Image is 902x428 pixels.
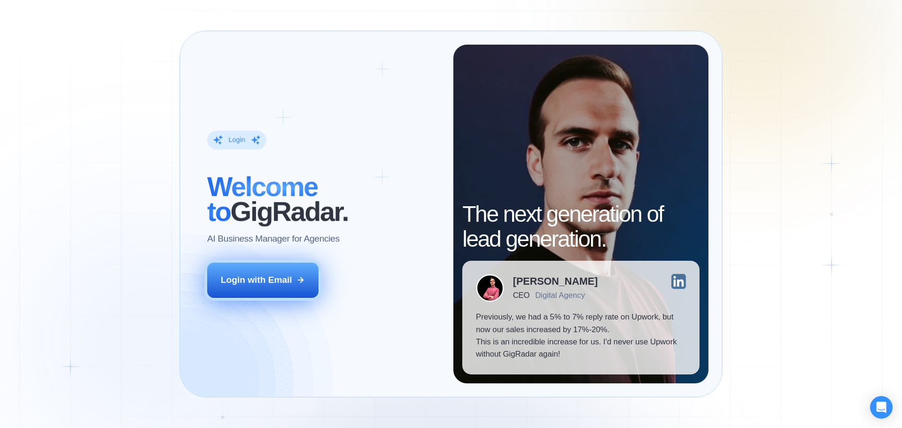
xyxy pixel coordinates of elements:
span: Welcome to [207,171,318,226]
p: AI Business Manager for Agencies [207,233,340,245]
button: Login with Email [207,263,319,297]
div: Login with Email [221,274,292,286]
div: Open Intercom Messenger [870,396,893,419]
div: CEO [513,291,529,300]
h2: The next generation of lead generation. [462,202,700,252]
div: Login [228,136,245,145]
p: Previously, we had a 5% to 7% reply rate on Upwork, but now our sales increased by 17%-20%. This ... [476,311,686,361]
h2: ‍ GigRadar. [207,174,440,224]
div: [PERSON_NAME] [513,276,598,287]
div: Digital Agency [535,291,585,300]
